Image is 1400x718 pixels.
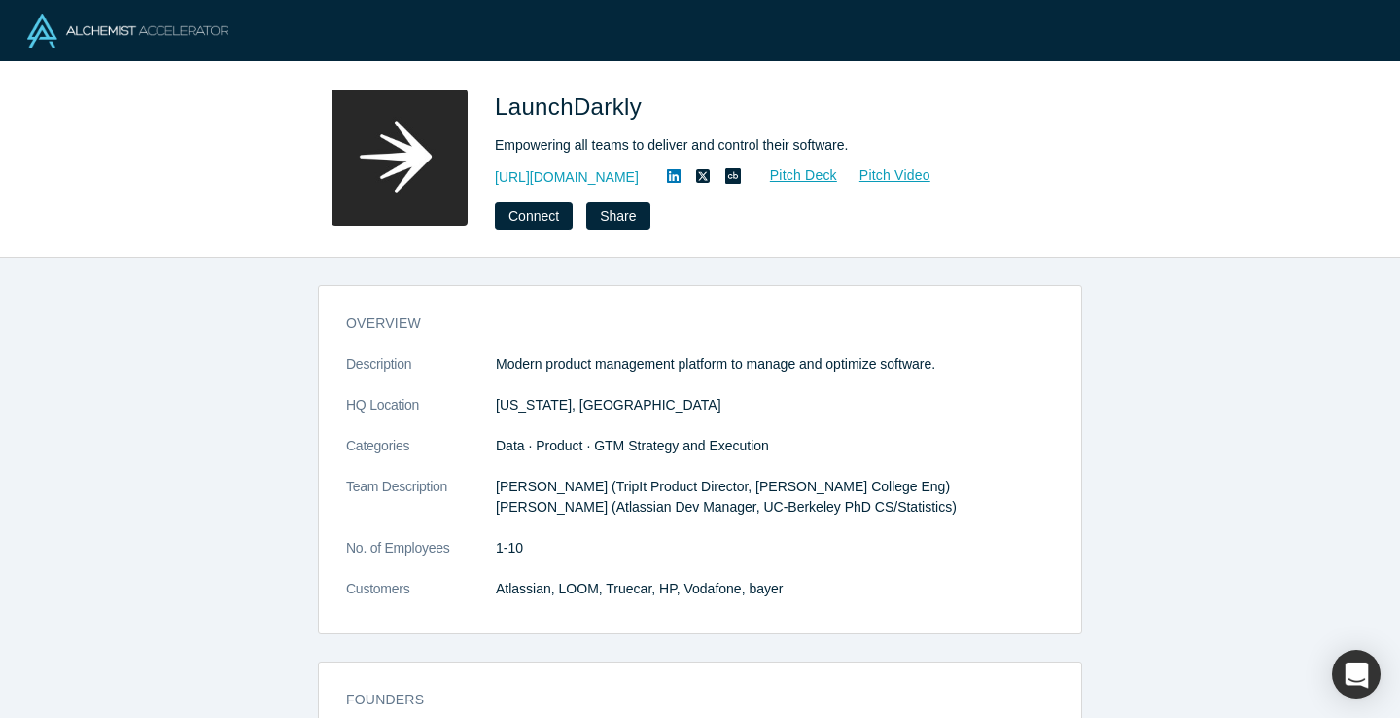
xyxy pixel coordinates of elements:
[495,167,639,188] a: [URL][DOMAIN_NAME]
[586,202,649,230] button: Share
[332,90,468,226] img: LaunchDarkly's Logo
[838,164,931,187] a: Pitch Video
[495,93,648,120] span: LaunchDarkly
[496,579,1054,599] dd: Atlassian, LOOM, Truecar, HP, Vodafone, bayer
[346,477,496,538] dt: Team Description
[496,438,769,453] span: Data · Product · GTM Strategy and Execution
[749,164,838,187] a: Pitch Deck
[346,395,496,436] dt: HQ Location
[495,135,1039,156] div: Empowering all teams to deliver and control their software.
[496,538,1054,558] dd: 1-10
[496,395,1054,415] dd: [US_STATE], [GEOGRAPHIC_DATA]
[495,202,573,230] button: Connect
[346,354,496,395] dt: Description
[346,579,496,620] dt: Customers
[27,14,228,48] img: Alchemist Logo
[346,436,496,477] dt: Categories
[346,690,1027,710] h3: Founders
[346,313,1027,334] h3: overview
[496,354,1054,375] p: Modern product management platform to manage and optimize software.
[496,477,1054,518] p: [PERSON_NAME] (TripIt Product Director, [PERSON_NAME] College Eng) [PERSON_NAME] (Atlassian Dev M...
[346,538,496,579] dt: No. of Employees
